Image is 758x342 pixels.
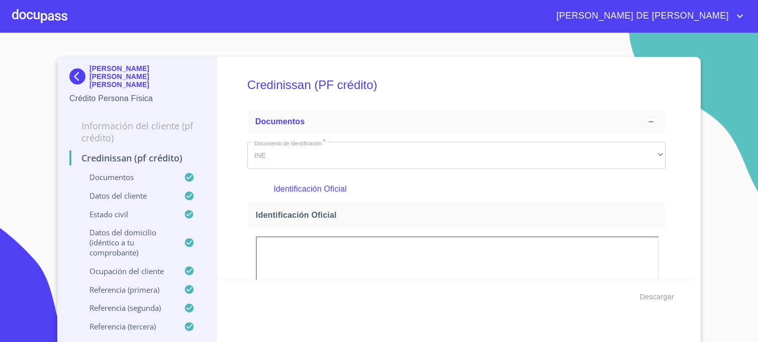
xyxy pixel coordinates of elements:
button: Descargar [636,288,678,306]
button: account of current user [549,8,746,24]
p: Referencia (primera) [69,285,184,295]
img: Docupass spot blue [69,68,89,84]
p: Estado Civil [69,209,184,219]
p: Identificación Oficial [273,183,639,195]
span: Identificación Oficial [256,210,661,220]
p: Datos del cliente [69,191,184,201]
span: [PERSON_NAME] DE [PERSON_NAME] [549,8,734,24]
p: Datos del domicilio (idéntico a tu comprobante) [69,227,184,258]
div: [PERSON_NAME] [PERSON_NAME] [PERSON_NAME] [69,64,205,93]
p: Referencia (segunda) [69,303,184,313]
span: Descargar [640,291,674,303]
h5: Credinissan (PF crédito) [247,64,666,106]
p: Información del cliente (PF crédito) [69,120,205,144]
p: Credinissan (PF crédito) [69,152,205,164]
p: Crédito Persona Física [69,93,205,105]
div: Documentos [247,110,666,134]
p: Referencia (tercera) [69,321,184,331]
p: Documentos [69,172,184,182]
div: INE [247,142,666,169]
span: Documentos [255,117,305,126]
p: [PERSON_NAME] [PERSON_NAME] [PERSON_NAME] [89,64,205,89]
p: Ocupación del Cliente [69,266,184,276]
